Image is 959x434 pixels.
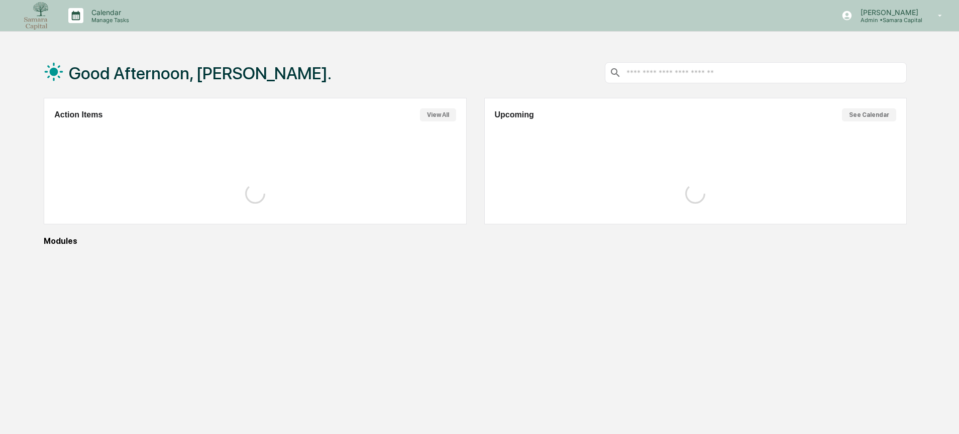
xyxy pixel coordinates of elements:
div: Modules [44,236,907,246]
p: Admin • Samara Capital [853,17,923,24]
button: View All [420,108,456,121]
p: [PERSON_NAME] [853,8,923,17]
p: Calendar [83,8,134,17]
h1: Good Afternoon, [PERSON_NAME]. [69,63,332,83]
h2: Upcoming [495,110,534,119]
h2: Action Items [54,110,102,119]
p: Manage Tasks [83,17,134,24]
img: logo [24,2,48,30]
button: See Calendar [842,108,896,121]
